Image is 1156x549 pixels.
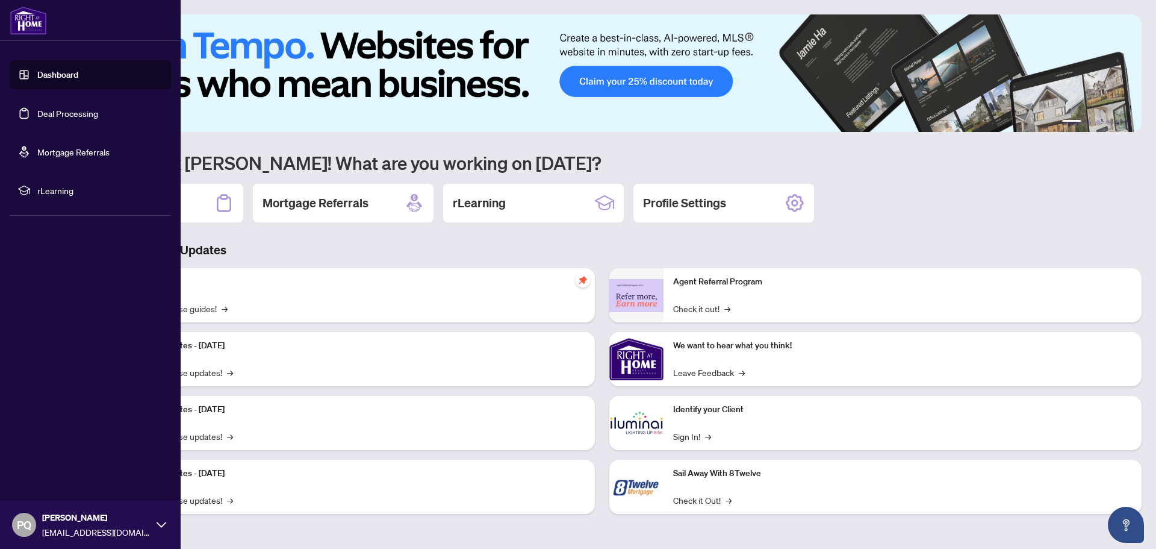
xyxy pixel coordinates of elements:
button: 1 [1062,120,1081,125]
h1: Welcome back [PERSON_NAME]! What are you working on [DATE]? [63,151,1142,174]
p: Agent Referral Program [673,275,1132,289]
button: 5 [1115,120,1120,125]
button: Open asap [1108,507,1144,543]
a: Check it Out!→ [673,494,732,507]
span: → [227,494,233,507]
button: 4 [1105,120,1110,125]
button: 2 [1086,120,1091,125]
p: We want to hear what you think! [673,339,1132,353]
p: Platform Updates - [DATE] [126,403,585,416]
span: [EMAIL_ADDRESS][DOMAIN_NAME] [42,525,151,539]
span: → [726,494,732,507]
img: Slide 0 [63,14,1142,132]
img: logo [10,6,47,35]
button: 6 [1125,120,1130,125]
img: We want to hear what you think! [609,332,663,386]
a: Leave Feedback→ [673,366,745,379]
h2: Mortgage Referrals [263,195,368,212]
a: Check it out!→ [673,302,730,315]
p: Platform Updates - [DATE] [126,467,585,480]
h3: Brokerage & Industry Updates [63,242,1142,259]
h2: rLearning [453,195,506,212]
a: Mortgage Referrals [37,146,110,157]
p: Self-Help [126,275,585,289]
span: → [739,366,745,379]
h2: Profile Settings [643,195,726,212]
span: → [724,302,730,315]
a: Deal Processing [37,108,98,119]
a: Dashboard [37,69,78,80]
span: rLearning [37,184,163,197]
span: → [227,366,233,379]
p: Sail Away With 8Twelve [673,467,1132,480]
span: pushpin [576,273,590,287]
img: Sail Away With 8Twelve [609,460,663,514]
span: → [222,302,228,315]
span: [PERSON_NAME] [42,511,151,524]
span: → [227,430,233,443]
img: Agent Referral Program [609,279,663,312]
span: PQ [17,516,31,533]
p: Identify your Client [673,403,1132,416]
button: 3 [1096,120,1101,125]
img: Identify your Client [609,396,663,450]
a: Sign In!→ [673,430,711,443]
p: Platform Updates - [DATE] [126,339,585,353]
span: → [705,430,711,443]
